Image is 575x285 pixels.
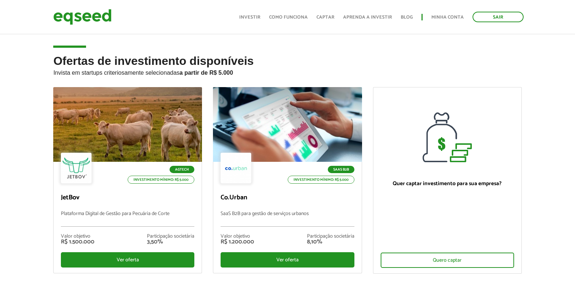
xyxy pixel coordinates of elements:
[343,15,392,20] a: Aprenda a investir
[53,7,112,27] img: EqSeed
[307,234,354,239] div: Participação societária
[221,239,254,245] div: R$ 1.200.000
[239,15,260,20] a: Investir
[61,211,194,227] p: Plataforma Digital de Gestão para Pecuária de Corte
[473,12,524,22] a: Sair
[61,252,194,268] div: Ver oferta
[53,87,202,273] a: Agtech Investimento mínimo: R$ 5.000 JetBov Plataforma Digital de Gestão para Pecuária de Corte V...
[269,15,308,20] a: Como funciona
[147,234,194,239] div: Participação societária
[221,252,354,268] div: Ver oferta
[431,15,464,20] a: Minha conta
[170,166,194,173] p: Agtech
[61,234,94,239] div: Valor objetivo
[373,87,522,274] a: Quer captar investimento para sua empresa? Quero captar
[213,87,362,273] a: SaaS B2B Investimento mínimo: R$ 5.000 Co.Urban SaaS B2B para gestão de serviços urbanos Valor ob...
[328,166,354,173] p: SaaS B2B
[307,239,354,245] div: 8,10%
[221,194,354,202] p: Co.Urban
[53,67,521,76] p: Invista em startups criteriosamente selecionadas
[53,55,521,87] h2: Ofertas de investimento disponíveis
[316,15,334,20] a: Captar
[381,253,514,268] div: Quero captar
[401,15,413,20] a: Blog
[221,234,254,239] div: Valor objetivo
[221,211,354,227] p: SaaS B2B para gestão de serviços urbanos
[61,194,194,202] p: JetBov
[128,176,194,184] p: Investimento mínimo: R$ 5.000
[179,70,233,76] strong: a partir de R$ 5.000
[288,176,354,184] p: Investimento mínimo: R$ 5.000
[61,239,94,245] div: R$ 1.500.000
[381,180,514,187] p: Quer captar investimento para sua empresa?
[147,239,194,245] div: 3,50%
